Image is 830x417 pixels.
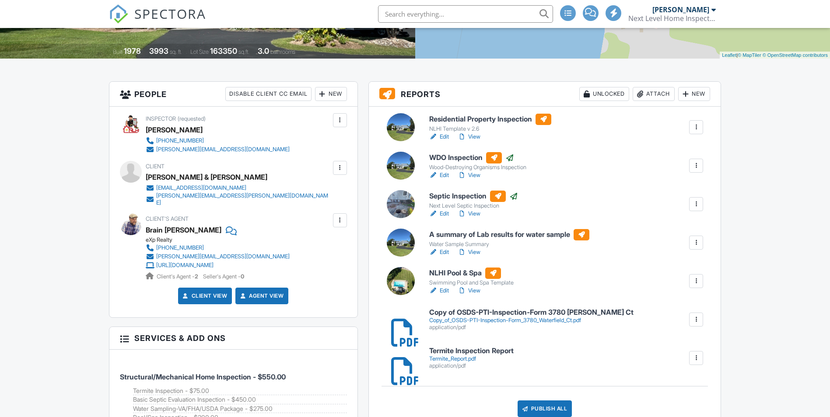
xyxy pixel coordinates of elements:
div: [PERSON_NAME][EMAIL_ADDRESS][DOMAIN_NAME] [156,146,290,153]
span: Lot Size [190,49,209,55]
strong: 0 [241,273,244,280]
div: [PERSON_NAME][EMAIL_ADDRESS][DOMAIN_NAME] [156,253,290,260]
a: WDO Inspection Wood-Destroying Organisms Inspection [429,152,526,171]
a: Septic Inspection Next Level Septic Inspection [429,191,518,210]
a: Edit [429,171,449,180]
div: New [678,87,710,101]
div: [PERSON_NAME] & [PERSON_NAME] [146,170,267,184]
a: © OpenStreetMap contributors [763,52,828,58]
a: Edit [429,209,449,218]
a: View [458,132,480,141]
div: application/pdf [429,362,514,369]
div: 3993 [149,46,168,56]
div: application/pdf [429,324,634,331]
div: [PERSON_NAME][EMAIL_ADDRESS][PERSON_NAME][DOMAIN_NAME] [156,192,331,206]
span: bathrooms [270,49,295,55]
div: [PERSON_NAME] [652,5,709,14]
h6: Residential Property Inspection [429,114,551,125]
a: SPECTORA [109,12,206,30]
h6: NLHI Pool & Spa [429,268,514,279]
a: Leaflet [722,52,736,58]
li: Add on: Basic Septic Evaluation Inspection [133,395,347,404]
a: [PERSON_NAME][EMAIL_ADDRESS][DOMAIN_NAME] [146,252,290,261]
span: Seller's Agent - [203,273,244,280]
a: Client View [181,292,228,300]
div: Termite_Report.pdf [429,355,514,362]
div: Next Level Home Inspections [628,14,716,23]
span: Client's Agent - [157,273,200,280]
div: 3.0 [258,46,269,56]
span: Structural/Mechanical Home Inspection - $550.00 [120,372,286,381]
a: [PERSON_NAME][EMAIL_ADDRESS][PERSON_NAME][DOMAIN_NAME] [146,192,331,206]
span: sq. ft. [170,49,182,55]
a: [PERSON_NAME][EMAIL_ADDRESS][DOMAIN_NAME] [146,145,290,154]
span: Client's Agent [146,215,189,222]
h3: Services & Add ons [109,327,357,350]
a: Edit [429,132,449,141]
div: Swimming Pool and Spa Template [429,279,514,286]
input: Search everything... [378,5,553,23]
a: [PHONE_NUMBER] [146,136,290,145]
div: Disable Client CC Email [225,87,312,101]
span: (requested) [178,115,206,122]
a: A summary of Lab results for water sample Water Sample Summary [429,229,589,248]
div: New [315,87,347,101]
a: Copy of OSDS-PTI-Inspection-Form 3780 [PERSON_NAME] Ct Copy_of_OSDS-PTI-Inspection-Form_3780_Wate... [429,309,634,331]
div: Unlocked [579,87,629,101]
h6: WDO Inspection [429,152,526,163]
a: Brain [PERSON_NAME] [146,223,221,236]
div: [EMAIL_ADDRESS][DOMAIN_NAME] [156,184,246,191]
span: SPECTORA [134,4,206,23]
div: Attach [633,87,675,101]
div: eXp Realty [146,236,297,243]
h6: Termite Inspection Report [429,347,514,355]
a: View [458,286,480,295]
h3: People [109,82,357,107]
span: Client [146,163,165,170]
div: NLHI Template v 2.6 [429,125,551,132]
a: View [458,248,480,257]
div: [PHONE_NUMBER] [156,137,204,144]
h3: Reports [369,82,721,107]
div: Publish All [518,400,572,417]
h6: Copy of OSDS-PTI-Inspection-Form 3780 [PERSON_NAME] Ct [429,309,634,316]
h6: Septic Inspection [429,191,518,202]
img: The Best Home Inspection Software - Spectora [109,4,128,24]
div: | [720,52,830,59]
div: Wood-Destroying Organisms Inspection [429,164,526,171]
a: View [458,209,480,218]
div: 163350 [210,46,237,56]
div: [PERSON_NAME] [146,123,203,136]
div: 1978 [124,46,141,56]
a: Agent View [238,292,284,300]
a: [PHONE_NUMBER] [146,243,290,252]
strong: 2 [195,273,198,280]
a: [EMAIL_ADDRESS][DOMAIN_NAME] [146,184,331,192]
li: Add on: Termite Inspection [133,386,347,396]
a: [URL][DOMAIN_NAME] [146,261,290,270]
span: sq.ft. [238,49,249,55]
div: Next Level Septic Inspection [429,202,518,209]
div: Copy_of_OSDS-PTI-Inspection-Form_3780_Waterfield_Ct.pdf [429,317,634,324]
div: [PHONE_NUMBER] [156,244,204,251]
a: Edit [429,248,449,257]
a: Termite Inspection Report Termite_Report.pdf application/pdf [429,347,514,369]
a: NLHI Pool & Spa Swimming Pool and Spa Template [429,268,514,287]
span: Built [113,49,123,55]
a: View [458,171,480,180]
li: Add on: Water Sampling-VA/FHA/USDA Package [133,404,347,414]
h6: A summary of Lab results for water sample [429,229,589,240]
div: Water Sample Summary [429,241,589,248]
a: Edit [429,286,449,295]
div: [URL][DOMAIN_NAME] [156,262,214,269]
a: Residential Property Inspection NLHI Template v 2.6 [429,114,551,133]
span: Inspector [146,115,176,122]
a: © MapTiler [738,52,761,58]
